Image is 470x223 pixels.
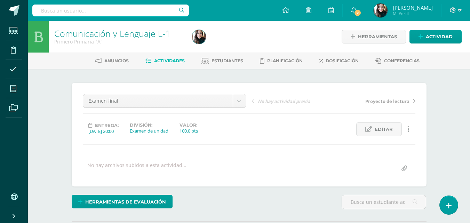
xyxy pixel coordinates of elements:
[104,58,129,63] span: Anuncios
[354,9,361,17] span: 2
[393,10,433,16] span: Mi Perfil
[130,122,168,128] label: División:
[319,55,359,66] a: Dosificación
[374,3,388,17] img: f729d001e2f2099d8d60ac186a7bae33.png
[334,97,415,104] a: Proyecto de lectura
[180,122,198,128] label: Valor:
[130,128,168,134] div: Examen de unidad
[85,196,166,208] span: Herramientas de evaluación
[88,94,228,107] span: Examen final
[83,94,246,107] a: Examen final
[258,98,310,104] span: No hay actividad previa
[365,98,409,104] span: Proyecto de lectura
[342,195,426,209] input: Busca un estudiante aquí...
[95,123,119,128] span: Entrega:
[426,30,453,43] span: Actividad
[32,5,189,16] input: Busca un usuario...
[342,30,406,43] a: Herramientas
[145,55,185,66] a: Actividades
[375,123,393,136] span: Editar
[87,162,186,175] div: No hay archivos subidos a esta actividad...
[375,55,420,66] a: Conferencias
[180,128,198,134] div: 100.0 pts
[192,30,206,44] img: f729d001e2f2099d8d60ac186a7bae33.png
[358,30,397,43] span: Herramientas
[409,30,462,43] a: Actividad
[88,128,119,134] div: [DATE] 20:00
[72,195,173,208] a: Herramientas de evaluación
[393,4,433,11] span: [PERSON_NAME]
[260,55,303,66] a: Planificación
[326,58,359,63] span: Dosificación
[201,55,243,66] a: Estudiantes
[54,29,184,38] h1: Comunicación y Lenguaje L-1
[212,58,243,63] span: Estudiantes
[267,58,303,63] span: Planificación
[54,27,170,39] a: Comunicación y Lenguaje L-1
[154,58,185,63] span: Actividades
[54,38,184,45] div: Primero Primaria 'A'
[384,58,420,63] span: Conferencias
[95,55,129,66] a: Anuncios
